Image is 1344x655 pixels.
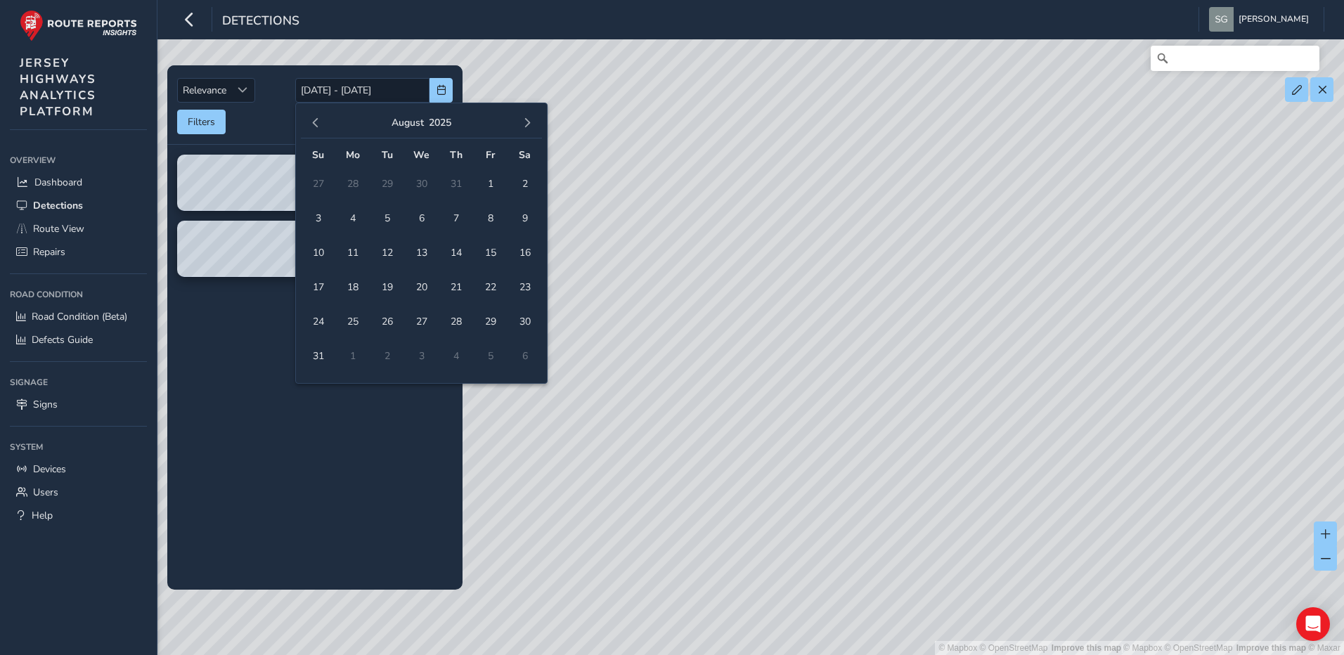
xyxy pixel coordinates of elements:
[512,309,537,334] span: 30
[10,217,147,240] a: Route View
[478,240,503,265] span: 15
[177,110,226,134] button: Filters
[375,309,399,334] span: 26
[340,240,365,265] span: 11
[10,194,147,217] a: Detections
[340,275,365,299] span: 18
[306,344,330,368] span: 31
[429,116,451,129] button: 2025
[444,240,468,265] span: 14
[306,309,330,334] span: 24
[375,206,399,231] span: 5
[32,310,127,323] span: Road Condition (Beta)
[519,148,531,162] span: Sa
[1239,7,1309,32] span: [PERSON_NAME]
[1209,7,1314,32] button: [PERSON_NAME]
[450,148,463,162] span: Th
[10,328,147,351] a: Defects Guide
[444,309,468,334] span: 28
[10,372,147,393] div: Signage
[33,245,65,259] span: Repairs
[409,309,434,334] span: 27
[10,150,147,171] div: Overview
[10,284,147,305] div: Road Condition
[10,171,147,194] a: Dashboard
[1296,607,1330,641] div: Open Intercom Messenger
[33,199,83,212] span: Detections
[34,176,82,189] span: Dashboard
[340,309,365,334] span: 25
[231,79,254,102] div: Sort by Date
[33,398,58,411] span: Signs
[413,148,429,162] span: We
[512,171,537,196] span: 2
[32,333,93,346] span: Defects Guide
[346,148,360,162] span: Mo
[382,148,393,162] span: Tu
[10,458,147,481] a: Devices
[10,481,147,504] a: Users
[33,462,66,476] span: Devices
[392,116,424,129] button: August
[375,275,399,299] span: 19
[486,148,495,162] span: Fr
[478,309,503,334] span: 29
[1209,7,1234,32] img: diamond-layout
[1151,46,1319,71] input: Search
[20,10,137,41] img: rr logo
[340,206,365,231] span: 4
[32,509,53,522] span: Help
[33,486,58,499] span: Users
[306,275,330,299] span: 17
[512,240,537,265] span: 16
[10,504,147,527] a: Help
[306,240,330,265] span: 10
[444,275,468,299] span: 21
[409,240,434,265] span: 13
[306,206,330,231] span: 3
[312,148,324,162] span: Su
[512,206,537,231] span: 9
[10,393,147,416] a: Signs
[10,240,147,264] a: Repairs
[20,55,96,119] span: JERSEY HIGHWAYS ANALYTICS PLATFORM
[478,206,503,231] span: 8
[10,436,147,458] div: System
[10,305,147,328] a: Road Condition (Beta)
[178,79,231,102] span: Relevance
[222,12,299,32] span: Detections
[478,171,503,196] span: 1
[444,206,468,231] span: 7
[33,222,84,235] span: Route View
[409,206,434,231] span: 6
[409,275,434,299] span: 20
[375,240,399,265] span: 12
[512,275,537,299] span: 23
[478,275,503,299] span: 22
